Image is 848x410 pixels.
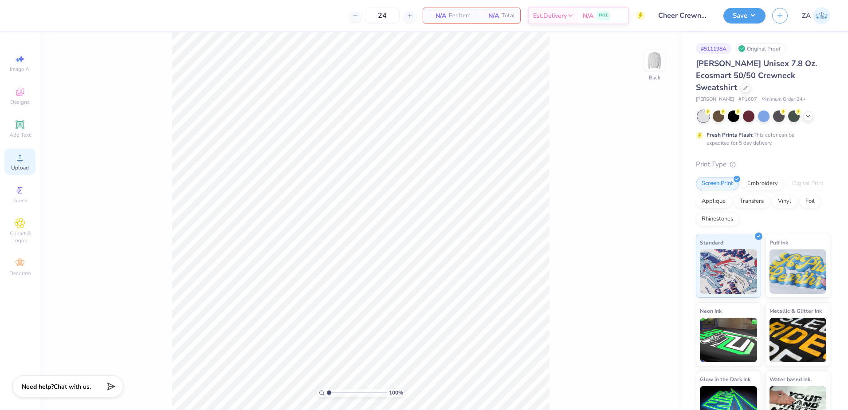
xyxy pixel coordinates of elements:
span: Per Item [449,11,471,20]
input: Untitled Design [652,7,717,24]
div: Embroidery [742,177,784,190]
a: ZA [802,7,830,24]
span: Puff Ink [769,238,788,247]
div: This color can be expedited for 5 day delivery. [707,131,816,147]
div: Digital Print [786,177,829,190]
span: Total [502,11,515,20]
div: Rhinestones [696,213,739,226]
span: Upload [11,164,29,171]
span: Chat with us. [54,382,91,391]
strong: Need help? [22,382,54,391]
span: Minimum Order: 24 + [762,96,806,103]
div: Transfers [734,195,769,208]
span: Standard [700,238,723,247]
span: N/A [481,11,499,20]
span: Neon Ink [700,306,722,315]
span: Image AI [10,66,31,73]
span: Water based Ink [769,375,810,384]
div: # 511198A [696,43,731,54]
span: Clipart & logos [4,230,35,244]
span: [PERSON_NAME] Unisex 7.8 Oz. Ecosmart 50/50 Crewneck Sweatshirt [696,58,817,93]
input: – – [365,8,400,24]
strong: Fresh Prints Flash: [707,131,754,138]
span: ZA [802,11,811,21]
img: Back [646,51,663,69]
img: Neon Ink [700,318,757,362]
span: # P1607 [738,96,757,103]
div: Original Proof [736,43,785,54]
span: Est. Delivery [533,11,567,20]
span: Decorate [9,270,31,277]
span: Glow in the Dark Ink [700,375,750,384]
span: FREE [599,12,608,19]
img: Zuriel Alaba [813,7,830,24]
div: Back [649,74,660,82]
span: Metallic & Glitter Ink [769,306,822,315]
div: Screen Print [696,177,739,190]
div: Print Type [696,159,830,170]
span: Greek [13,197,27,204]
div: Foil [800,195,821,208]
button: Save [723,8,766,24]
span: 100 % [389,389,403,397]
span: Designs [10,99,30,106]
div: Applique [696,195,731,208]
img: Puff Ink [769,249,827,294]
span: N/A [428,11,446,20]
img: Standard [700,249,757,294]
span: [PERSON_NAME] [696,96,734,103]
img: Metallic & Glitter Ink [769,318,827,362]
div: Vinyl [772,195,797,208]
span: N/A [583,11,593,20]
span: Add Text [9,131,31,138]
